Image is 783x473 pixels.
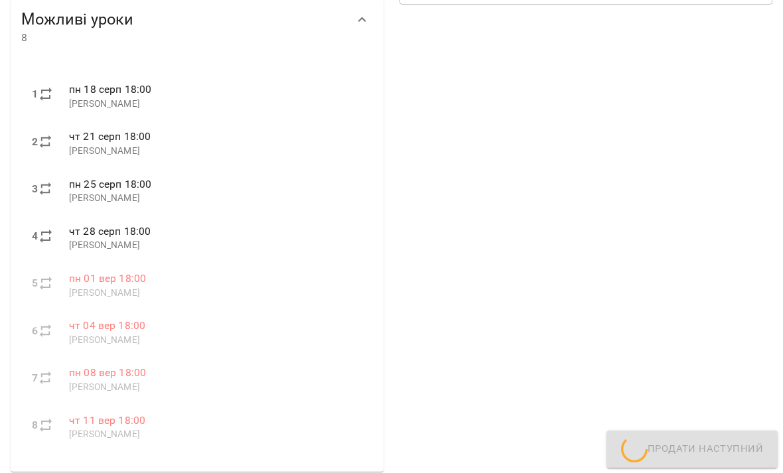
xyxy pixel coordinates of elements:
[32,417,38,433] label: 8
[69,145,362,158] p: [PERSON_NAME]
[69,192,362,205] p: [PERSON_NAME]
[69,381,362,394] p: [PERSON_NAME]
[21,9,346,30] span: Можливі уроки
[32,86,38,102] label: 1
[346,4,378,36] button: Show more
[69,334,362,347] p: [PERSON_NAME]
[69,239,362,252] p: [PERSON_NAME]
[69,287,362,300] p: [PERSON_NAME]
[69,428,362,441] p: [PERSON_NAME]
[69,366,146,379] span: пн 08 вер 18:00
[32,370,38,386] label: 7
[32,181,38,197] label: 3
[69,319,145,332] span: чт 04 вер 18:00
[32,134,38,150] label: 2
[21,30,346,46] span: 8
[69,225,151,237] span: чт 28 серп 18:00
[69,83,151,96] span: пн 18 серп 18:00
[69,98,362,111] p: [PERSON_NAME]
[69,178,151,190] span: пн 25 серп 18:00
[69,272,146,285] span: пн 01 вер 18:00
[32,228,38,244] label: 4
[69,414,145,427] span: чт 11 вер 18:00
[32,275,38,291] label: 5
[69,130,151,143] span: чт 21 серп 18:00
[32,323,38,339] label: 6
